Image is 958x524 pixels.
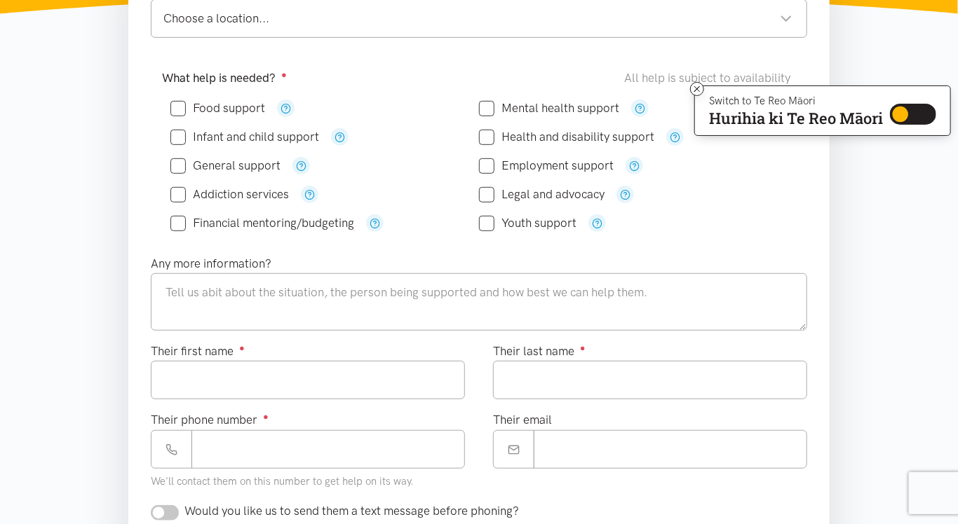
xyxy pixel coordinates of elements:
[170,102,265,114] label: Food support
[191,430,465,469] input: Phone number
[624,69,796,88] div: All help is subject to availability
[184,504,519,518] span: Would you like us to send them a text message before phoning?
[162,69,287,88] label: What help is needed?
[170,160,281,172] label: General support
[493,411,552,429] label: Their email
[170,188,289,200] label: Addiction services
[151,342,245,361] label: Their first name
[151,475,414,488] small: We'll contact them on this number to get help on its way.
[170,217,354,229] label: Financial mentoring/budgeting
[170,131,319,143] label: Infant and child support
[479,131,654,143] label: Health and disability support
[263,411,269,422] sup: ●
[709,97,883,105] p: Switch to Te Reo Māori
[479,160,614,172] label: Employment support
[534,430,807,469] input: Email
[151,411,269,429] label: Their phone number
[281,69,287,80] sup: ●
[709,112,883,125] p: Hurihia ki Te Reo Māori
[580,343,586,353] sup: ●
[479,102,619,114] label: Mental health support
[239,343,245,353] sup: ●
[479,217,576,229] label: Youth support
[151,254,271,273] label: Any more information?
[163,9,792,28] div: Choose a location...
[493,342,586,361] label: Their last name
[479,188,605,200] label: Legal and advocacy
